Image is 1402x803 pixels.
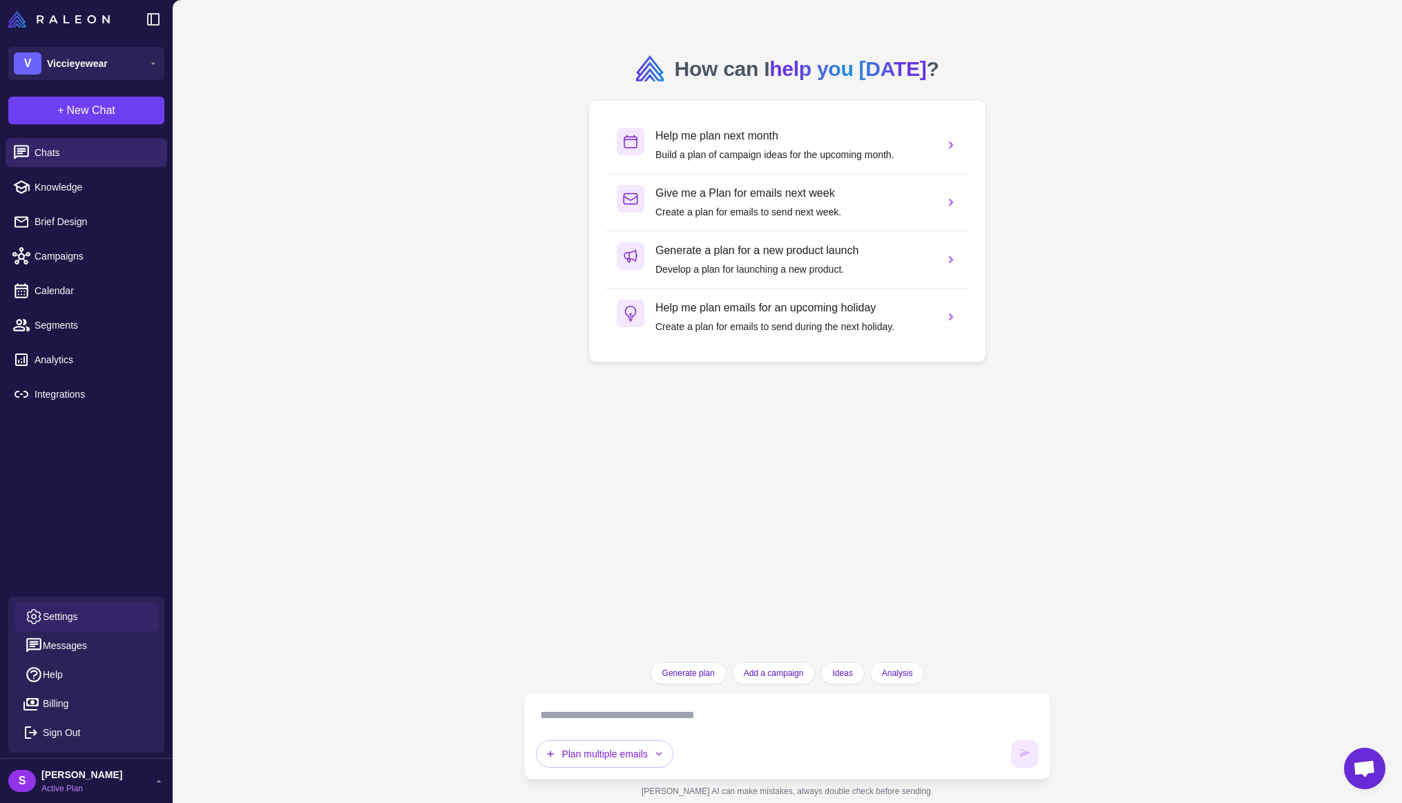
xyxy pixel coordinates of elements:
h3: Help me plan emails for an upcoming holiday [655,300,933,316]
a: Chats [6,138,167,167]
img: Raleon Logo [8,11,110,28]
a: Brief Design [6,207,167,236]
span: Settings [43,609,78,624]
span: Generate plan [662,667,715,679]
button: Analysis [870,662,925,684]
div: S [8,770,36,792]
span: Billing [43,696,68,711]
span: Segments [35,318,156,333]
span: Analytics [35,352,156,367]
p: Develop a plan for launching a new product. [655,262,933,277]
span: Active Plan [41,782,122,795]
span: New Chat [67,102,115,119]
span: Analysis [882,667,913,679]
button: Ideas [820,662,864,684]
button: Generate plan [651,662,727,684]
h3: Help me plan next month [655,128,933,144]
button: VViccieyewear [8,47,164,80]
div: [PERSON_NAME] AI can make mistakes, always double check before sending. [524,780,1050,803]
span: Calendar [35,283,156,298]
span: Viccieyewear [47,56,108,71]
span: Add a campaign [744,667,804,679]
div: Open chat [1344,748,1385,789]
p: Build a plan of campaign ideas for the upcoming month. [655,147,933,162]
span: Messages [43,638,87,653]
span: Sign Out [43,725,80,740]
button: Add a campaign [732,662,816,684]
span: Integrations [35,387,156,402]
p: Create a plan for emails to send next week. [655,204,933,220]
span: Chats [35,145,156,160]
span: Knowledge [35,180,156,195]
a: Analytics [6,345,167,374]
button: +New Chat [8,97,164,124]
a: Campaigns [6,242,167,271]
h3: Generate a plan for a new product launch [655,242,933,259]
a: Calendar [6,276,167,305]
button: Plan multiple emails [536,740,673,768]
span: + [57,102,64,119]
a: Raleon Logo [8,11,115,28]
span: [PERSON_NAME] [41,767,122,782]
span: Ideas [832,667,852,679]
h3: Give me a Plan for emails next week [655,185,933,202]
span: Help [43,667,63,682]
h2: How can I ? [675,55,939,83]
button: Messages [14,631,159,660]
span: help you [DATE] [769,57,926,80]
a: Integrations [6,380,167,409]
div: V [14,52,41,75]
span: Brief Design [35,214,156,229]
p: Create a plan for emails to send during the next holiday. [655,319,933,334]
button: Sign Out [14,718,159,747]
a: Segments [6,311,167,340]
span: Campaigns [35,249,156,264]
a: Help [14,660,159,689]
a: Knowledge [6,173,167,202]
